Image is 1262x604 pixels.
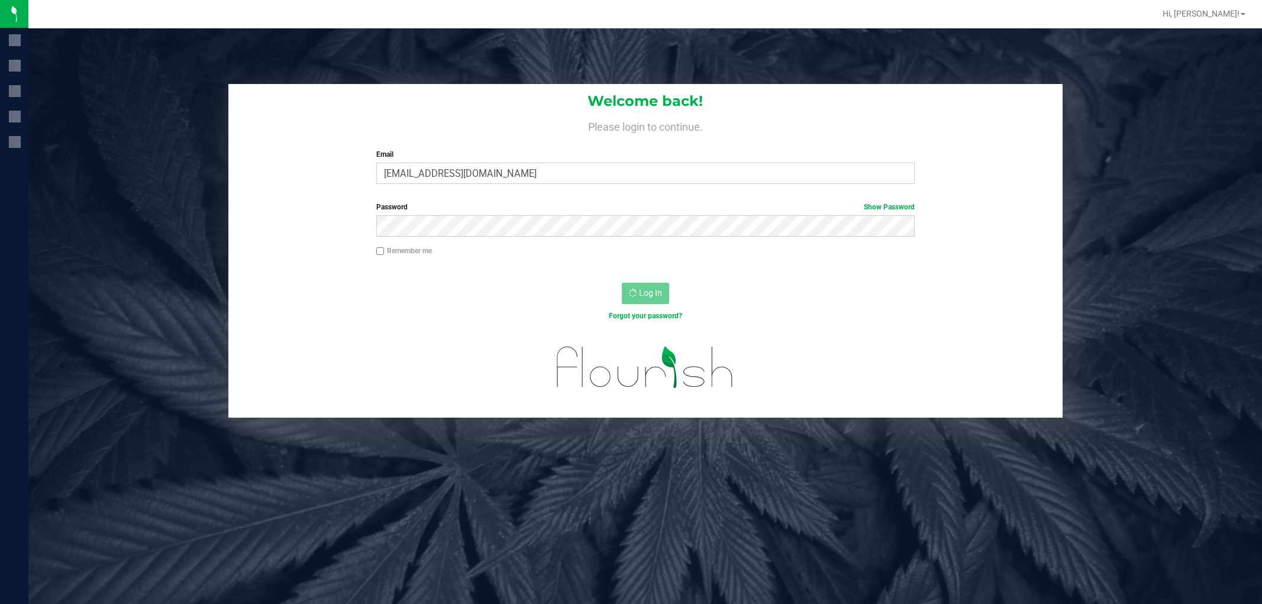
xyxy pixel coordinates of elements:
h1: Welcome back! [228,93,1063,109]
span: Log In [639,288,662,298]
a: Forgot your password? [609,312,682,320]
img: flourish_logo.svg [541,334,750,400]
label: Remember me [376,246,432,256]
span: Password [376,203,408,211]
label: Email [376,149,915,160]
input: Remember me [376,247,385,256]
h4: Please login to continue. [228,118,1063,133]
button: Log In [622,283,669,304]
span: Hi, [PERSON_NAME]! [1163,9,1240,18]
a: Show Password [864,203,915,211]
